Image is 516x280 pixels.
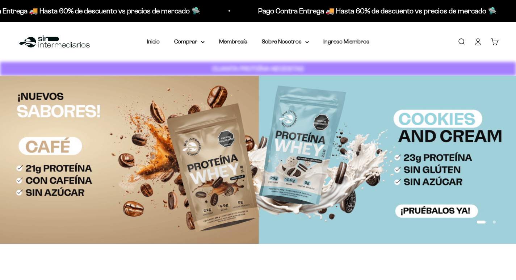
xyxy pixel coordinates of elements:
[262,37,309,46] summary: Sobre Nosotros
[323,38,369,45] a: Ingreso Miembros
[212,65,304,72] strong: CUANTA PROTEÍNA NECESITAS
[174,37,205,46] summary: Comprar
[219,38,247,45] a: Membresía
[258,5,497,17] p: Pago Contra Entrega 🚚 Hasta 60% de descuento vs precios de mercado 🛸
[147,38,160,45] a: Inicio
